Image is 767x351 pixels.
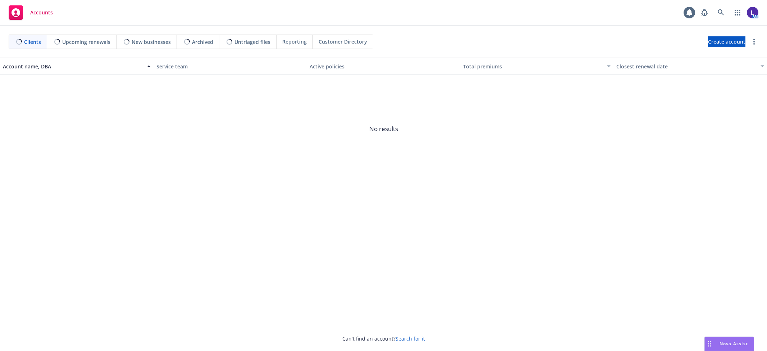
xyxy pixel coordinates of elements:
[3,63,143,70] div: Account name, DBA
[705,337,714,351] div: Drag to move
[307,58,460,75] button: Active policies
[24,38,41,46] span: Clients
[282,38,307,45] span: Reporting
[192,38,213,46] span: Archived
[342,335,425,342] span: Can't find an account?
[463,63,603,70] div: Total premiums
[708,36,745,47] a: Create account
[154,58,307,75] button: Service team
[697,5,712,20] a: Report a Bug
[616,63,756,70] div: Closest renewal date
[460,58,614,75] button: Total premiums
[720,341,748,347] span: Nova Assist
[62,38,110,46] span: Upcoming renewals
[310,63,457,70] div: Active policies
[319,38,367,45] span: Customer Directory
[730,5,745,20] a: Switch app
[234,38,270,46] span: Untriaged files
[747,7,758,18] img: photo
[30,10,53,15] span: Accounts
[750,37,758,46] a: more
[396,335,425,342] a: Search for it
[132,38,171,46] span: New businesses
[156,63,304,70] div: Service team
[704,337,754,351] button: Nova Assist
[6,3,56,23] a: Accounts
[714,5,728,20] a: Search
[708,35,745,49] span: Create account
[613,58,767,75] button: Closest renewal date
